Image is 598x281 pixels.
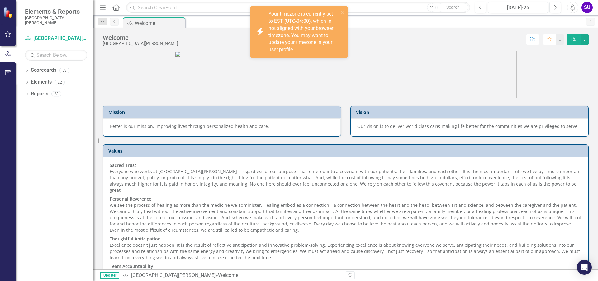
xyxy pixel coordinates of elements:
[108,148,585,153] h3: Values
[131,272,216,278] a: [GEOGRAPHIC_DATA][PERSON_NAME]
[51,91,61,97] div: 23
[55,80,65,85] div: 22
[25,8,87,15] span: Elements & Reports
[122,272,341,279] div: »
[446,5,460,10] span: Search
[25,50,87,61] input: Search Below...
[31,67,56,74] a: Scorecards
[110,196,151,202] strong: Personal Reverence
[31,79,52,86] a: Elements
[110,123,334,129] p: Better is our mission, improving lives through personalized health and care.
[25,15,87,26] small: [GEOGRAPHIC_DATA][PERSON_NAME]
[581,2,593,13] button: SU
[490,4,546,12] div: [DATE]-25
[3,7,14,18] img: ClearPoint Strategy
[268,11,339,53] div: Your timezone is currently set to EST (UTC-04:00), which is not aligned with your browser timezon...
[110,162,582,195] p: Everyone who works at [GEOGRAPHIC_DATA][PERSON_NAME]—regardless of our purpose—has entered into a...
[103,34,178,41] div: Welcome
[103,41,178,46] div: [GEOGRAPHIC_DATA][PERSON_NAME]
[110,162,136,168] strong: Sacred Trust
[110,236,161,242] strong: Thoughtful Anticipation
[110,263,153,269] strong: Team Accountability
[356,110,585,114] h3: Vision
[218,272,238,278] div: Welcome
[488,2,548,13] button: [DATE]-25
[59,68,69,73] div: 53
[100,272,119,279] span: Updater
[31,90,48,98] a: Reports
[110,235,582,262] p: Excellence doesn't just happen. It is the result of reflective anticipation and innovative proble...
[341,9,345,16] button: close
[25,35,87,42] a: [GEOGRAPHIC_DATA][PERSON_NAME]
[108,110,338,114] h3: Mission
[437,3,468,12] button: Search
[175,51,517,98] img: SJRMC%20new%20logo%203.jpg
[126,2,470,13] input: Search ClearPoint...
[110,195,582,235] p: We see the process of healing as more than the medicine we administer. Healing embodies a connect...
[135,19,184,27] div: Welcome
[577,260,592,275] div: Open Intercom Messenger
[357,123,582,129] p: Our vision is to deliver world class care; making life better for the communities we are privileg...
